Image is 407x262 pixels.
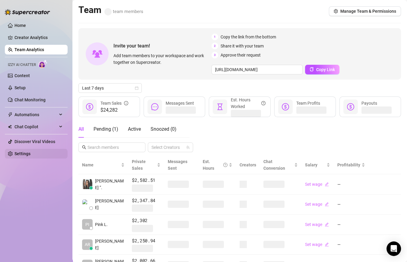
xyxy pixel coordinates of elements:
[85,241,90,248] span: AR
[305,242,329,247] a: Set wageedit
[334,174,369,195] td: —
[186,146,190,149] span: team
[78,126,84,133] div: All
[95,221,108,228] span: Pink L.
[78,156,128,174] th: Name
[316,67,335,72] span: Copy Link
[86,103,93,110] span: dollar-circle
[263,159,285,171] span: Chat Conversion
[132,217,161,224] span: $2,302
[386,241,401,256] div: Open Intercom Messenger
[334,215,369,235] td: —
[85,221,89,228] span: PI
[14,47,44,52] a: Team Analytics
[168,159,187,171] span: Messages Sent
[95,178,125,191] span: [PERSON_NAME] “.
[14,151,30,156] a: Settings
[261,97,266,110] span: question-circle
[82,162,120,168] span: Name
[211,52,218,58] span: 3
[211,34,218,40] span: 1
[305,65,339,74] button: Copy Link
[132,177,161,184] span: $2,582.51
[104,9,143,14] span: team members
[310,67,314,71] span: copy
[14,122,57,132] span: Chat Copilot
[305,162,317,167] span: Salary
[100,106,128,114] span: $24,282
[14,73,30,78] a: Content
[337,162,360,167] span: Profitability
[282,103,289,110] span: dollar-circle
[8,112,13,117] span: thunderbolt
[82,179,92,189] img: Generose “Gen-G…
[135,86,138,90] span: calendar
[14,97,46,102] a: Chat Monitoring
[5,9,50,15] img: logo-BBDzfeDw.svg
[132,237,161,244] span: $2,250.94
[113,52,209,66] span: Add team members to your workspace and work together on Supercreator.
[38,60,48,68] img: AI Chatter
[82,145,86,149] span: search
[113,42,211,50] span: Invite your team!
[132,159,146,171] span: Private Sales
[14,139,55,144] a: Discover Viral Videos
[231,97,265,110] div: Est. Hours Worked
[221,34,276,40] span: Copy the link from the bottom
[132,197,161,204] span: $2,347.84
[78,4,143,16] h2: Team
[94,126,118,133] div: Pending ( 1 )
[14,23,26,28] a: Home
[100,100,128,106] div: Team Sales
[340,9,396,14] span: Manage Team & Permissions
[305,202,329,207] a: Set wageedit
[128,126,141,132] span: Active
[124,100,128,106] span: info-circle
[14,110,57,120] span: Automations
[87,144,137,151] input: Search members
[325,202,329,206] span: edit
[203,158,227,172] div: Est. Hours
[166,101,194,106] span: Messages Sent
[211,43,218,49] span: 2
[334,9,338,13] span: setting
[82,84,138,93] span: Last 7 days
[325,182,329,186] span: edit
[8,125,12,129] img: Chat Copilot
[347,103,354,110] span: dollar-circle
[8,62,36,68] span: Izzy AI Chatter
[151,103,158,110] span: message
[334,195,369,215] td: —
[305,222,329,227] a: Set wageedit
[95,198,125,211] span: [PERSON_NAME]
[329,6,401,16] button: Manage Team & Permissions
[14,85,26,90] a: Setup
[221,43,264,49] span: Share it with your team
[296,101,320,106] span: Team Profits
[325,222,329,227] span: edit
[236,156,260,174] th: Creators
[216,103,224,110] span: hourglass
[305,182,329,187] a: Set wageedit
[221,52,261,58] span: Approve their request
[223,158,227,172] span: question-circle
[14,33,63,42] a: Creator Analytics
[82,199,92,209] img: Aiza Bayas
[151,126,176,132] span: Snoozed ( 0 )
[334,235,369,255] td: —
[95,238,125,251] span: [PERSON_NAME]
[325,242,329,247] span: edit
[361,101,377,106] span: Payouts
